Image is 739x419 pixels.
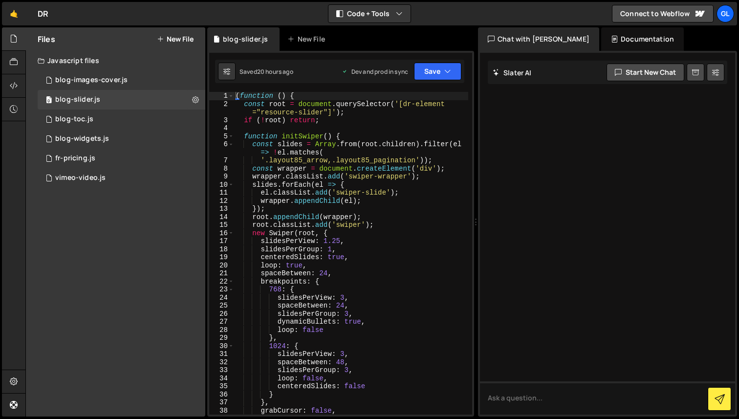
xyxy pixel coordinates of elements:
[38,168,205,188] div: 14298/36690.js
[209,197,234,205] div: 12
[209,205,234,213] div: 13
[55,134,109,143] div: blog-widgets.js
[717,5,734,22] a: Gl
[157,35,194,43] button: New File
[209,326,234,334] div: 28
[209,221,234,229] div: 15
[209,237,234,245] div: 17
[38,129,205,149] div: 14298/47080.js
[328,5,411,22] button: Code + Tools
[223,34,268,44] div: blog-slider.js
[414,63,461,80] button: Save
[55,76,128,85] div: blog-images-cover.js
[209,407,234,415] div: 38
[209,124,234,132] div: 4
[26,51,205,70] div: Javascript files
[287,34,328,44] div: New File
[209,253,234,262] div: 19
[2,2,26,25] a: 🤙
[209,116,234,125] div: 3
[257,67,293,76] div: 20 hours ago
[209,358,234,367] div: 32
[38,8,48,20] div: DR
[209,334,234,342] div: 29
[209,92,234,100] div: 1
[38,34,55,44] h2: Files
[209,189,234,197] div: 11
[209,156,234,165] div: 7
[38,70,205,90] div: 14298/46963.js
[209,302,234,310] div: 25
[493,68,532,77] h2: Slater AI
[55,115,93,124] div: blog-toc.js
[209,342,234,351] div: 30
[38,90,205,110] div: 14298/47099.js
[55,95,100,104] div: blog-slider.js
[209,213,234,221] div: 14
[46,97,52,105] span: 0
[607,64,684,81] button: Start new chat
[209,391,234,399] div: 36
[209,318,234,326] div: 27
[55,174,106,182] div: vimeo-video.js
[342,67,408,76] div: Dev and prod in sync
[209,310,234,318] div: 26
[209,375,234,383] div: 34
[38,110,205,129] div: 14298/46952.js
[38,149,205,168] div: 14298/38823.js
[209,286,234,294] div: 23
[209,165,234,173] div: 8
[239,67,293,76] div: Saved
[209,350,234,358] div: 31
[209,269,234,278] div: 21
[209,181,234,189] div: 10
[209,173,234,181] div: 9
[612,5,714,22] a: Connect to Webflow
[209,294,234,302] div: 24
[209,229,234,238] div: 16
[209,366,234,375] div: 33
[478,27,599,51] div: Chat with [PERSON_NAME]
[209,278,234,286] div: 22
[55,154,95,163] div: fr-pricing.js
[209,100,234,116] div: 2
[601,27,684,51] div: Documentation
[209,262,234,270] div: 20
[209,140,234,156] div: 6
[209,132,234,141] div: 5
[209,398,234,407] div: 37
[209,245,234,254] div: 18
[209,382,234,391] div: 35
